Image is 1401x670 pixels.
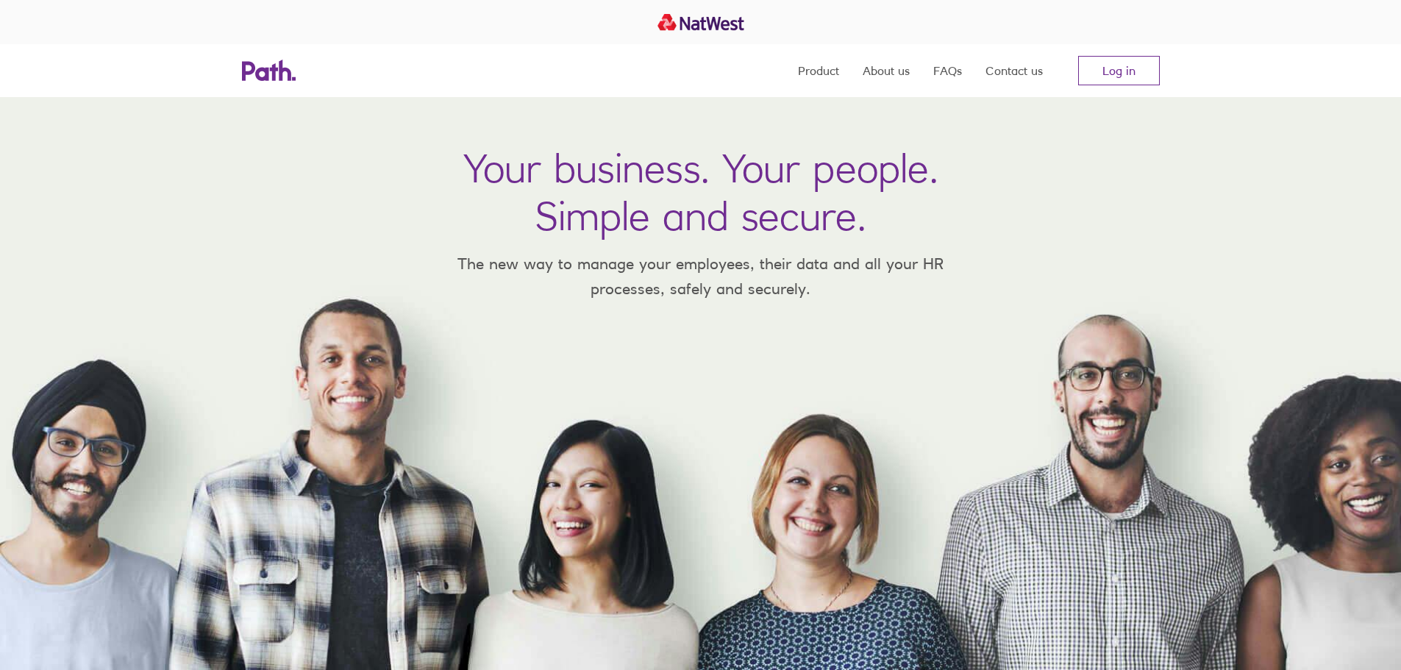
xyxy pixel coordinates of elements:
a: Product [798,44,839,97]
p: The new way to manage your employees, their data and all your HR processes, safely and securely. [436,252,966,301]
a: Contact us [985,44,1043,97]
a: About us [863,44,910,97]
a: FAQs [933,44,962,97]
a: Log in [1078,56,1160,85]
h1: Your business. Your people. Simple and secure. [463,144,938,240]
